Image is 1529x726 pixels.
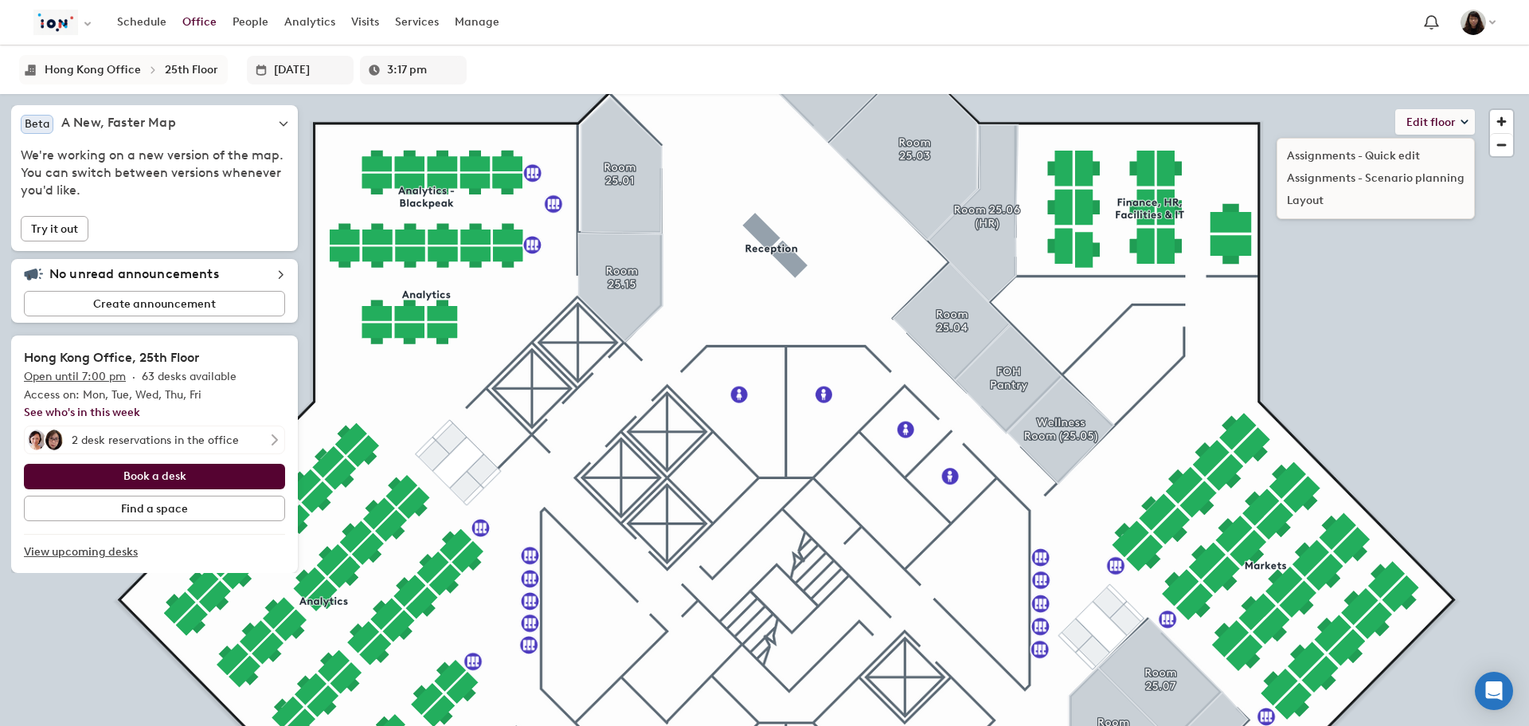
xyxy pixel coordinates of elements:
[24,406,140,419] a: See who's in this week
[1461,10,1486,35] img: Candi Tam
[24,464,285,489] button: Book a desk
[24,291,285,316] button: Create announcement
[24,496,285,521] button: Find a space
[165,63,218,77] div: 25th Floor
[1453,6,1504,39] button: Candi Tam
[25,117,49,131] span: Beta
[274,56,346,84] input: Enter date in L format or select it from the dropdown
[21,147,288,199] span: We're working on a new version of the map. You can switch between versions whenever you'd like.
[21,216,88,241] button: Try it out
[25,5,101,41] button: Select an organization - ION Group currently selected
[40,58,146,81] button: Hong Kong Office
[44,428,68,452] div: Winnie Wong
[1277,190,1474,212] li: Layout
[21,115,288,199] div: BetaA New, Faster MapWe're working on a new version of the map. You can switch between versions w...
[61,115,176,134] h5: A New, Faster Map
[1395,109,1475,135] button: Edit floor
[25,430,45,450] img: Jessica Chan
[1277,145,1474,167] li: Assignments - Quick edit
[1277,167,1474,190] li: Assignments - Scenario planning
[387,56,459,84] input: Enter a time in h:mm a format or select it for a dropdown list
[343,8,387,37] a: Visits
[109,8,174,37] a: Schedule
[225,8,276,37] a: People
[24,265,285,285] div: No unread announcements
[160,58,223,81] button: 25th Floor
[42,430,63,450] img: Winnie Wong
[49,266,219,282] h5: No unread announcements
[142,367,237,387] p: 63 desks available
[24,348,285,367] h2: Hong Kong Office, 25th Floor
[1417,8,1446,37] a: Notification bell navigates to notifications page
[447,8,507,37] a: Manage
[68,434,239,447] div: 2 desk reservations in the office
[24,367,126,387] p: Open until 7:00 pm
[24,535,285,570] a: View upcoming desks
[24,387,285,404] p: Access on: Mon, Tue, Wed, Thu, Fri
[1475,672,1513,710] div: Open Intercom Messenger
[1421,12,1442,33] span: Notification bell navigates to notifications page
[26,428,50,452] div: Jessica Chan
[276,8,343,37] a: Analytics
[387,8,447,37] a: Services
[174,8,225,37] a: Office
[24,426,285,454] button: Jessica ChanWinnie Wong2 desk reservations in the office
[45,63,141,77] div: Hong Kong Office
